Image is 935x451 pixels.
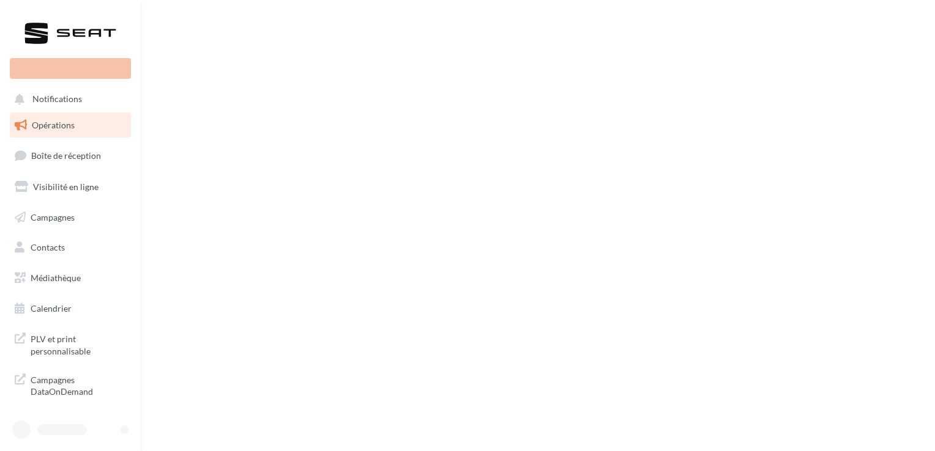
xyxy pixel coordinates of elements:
[31,372,126,398] span: Campagnes DataOnDemand
[7,367,133,403] a: Campagnes DataOnDemand
[31,331,126,357] span: PLV et print personnalisable
[7,142,133,169] a: Boîte de réception
[7,326,133,362] a: PLV et print personnalisable
[7,265,133,291] a: Médiathèque
[31,273,81,283] span: Médiathèque
[32,120,75,130] span: Opérations
[31,211,75,222] span: Campagnes
[33,182,99,192] span: Visibilité en ligne
[31,242,65,252] span: Contacts
[7,235,133,260] a: Contacts
[10,58,131,79] div: Nouvelle campagne
[31,303,72,313] span: Calendrier
[7,174,133,200] a: Visibilité en ligne
[7,296,133,321] a: Calendrier
[31,150,101,161] span: Boîte de réception
[7,112,133,138] a: Opérations
[7,205,133,230] a: Campagnes
[32,94,82,105] span: Notifications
